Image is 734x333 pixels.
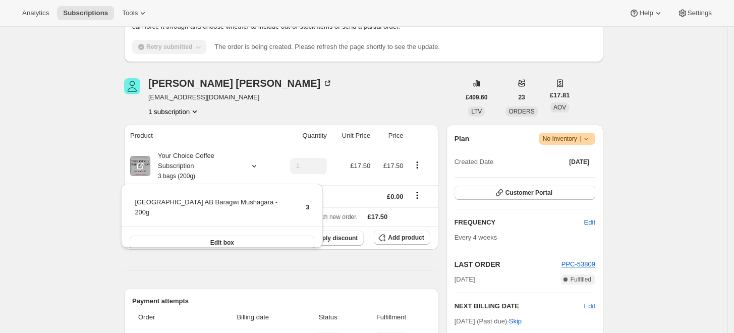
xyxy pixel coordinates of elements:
[578,214,601,231] button: Edit
[383,162,404,170] span: £17.50
[512,90,531,104] button: 23
[409,190,425,201] button: Shipping actions
[505,189,552,197] span: Customer Portal
[455,234,497,241] span: Every 4 weeks
[688,9,712,17] span: Settings
[124,125,276,147] th: Product
[124,78,140,94] span: Colin Richardson
[571,275,591,284] span: Fulfilled
[22,9,49,17] span: Analytics
[148,78,332,88] div: [PERSON_NAME] [PERSON_NAME]
[330,125,373,147] th: Unit Price
[466,93,487,101] span: £409.60
[306,203,309,211] span: 3
[132,296,430,306] h2: Payment attempts
[214,42,440,52] p: The order is being created. Please refresh the page shortly to see the update.
[158,173,195,180] small: 3 bags (200g)
[563,155,595,169] button: [DATE]
[460,90,493,104] button: £409.60
[276,125,330,147] th: Quantity
[509,316,522,326] span: Skip
[623,6,669,20] button: Help
[210,239,234,247] span: Edit box
[671,6,718,20] button: Settings
[373,125,406,147] th: Price
[561,260,595,268] a: PPC-53809
[561,259,595,269] button: PPC-53809
[639,9,653,17] span: Help
[553,104,566,111] span: AOV
[584,301,595,311] button: Edit
[455,301,584,311] h2: NEXT BILLING DATE
[518,93,525,101] span: 23
[368,213,388,220] span: £17.50
[503,313,528,329] button: Skip
[148,106,200,117] button: Product actions
[388,234,424,242] span: Add product
[304,312,353,322] span: Status
[57,6,114,20] button: Subscriptions
[455,259,561,269] h2: LAST ORDER
[130,156,150,176] img: product img
[387,193,404,200] span: £0.00
[455,157,493,167] span: Created Date
[63,9,108,17] span: Subscriptions
[580,135,581,143] span: |
[374,231,430,245] button: Add product
[300,231,364,246] button: Apply discount
[569,158,589,166] span: [DATE]
[455,217,584,228] h2: FREQUENCY
[409,159,425,171] button: Product actions
[148,92,332,102] span: [EMAIL_ADDRESS][DOMAIN_NAME]
[358,312,424,322] span: Fulfillment
[550,90,570,100] span: £17.81
[16,6,55,20] button: Analytics
[130,236,314,250] button: Edit box
[543,134,591,144] span: No Inventory
[455,317,522,325] span: [DATE] (Past due) ·
[208,312,298,322] span: Billing date
[455,274,475,285] span: [DATE]
[314,234,358,242] span: Apply discount
[509,108,534,115] span: ORDERS
[132,306,205,328] th: Order
[350,162,370,170] span: £17.50
[455,134,470,144] h2: Plan
[150,151,241,181] div: Your Choice Coffee Subscription
[134,197,289,226] td: [GEOGRAPHIC_DATA] AB Baragwi Mushagara - 200g
[122,9,138,17] span: Tools
[584,217,595,228] span: Edit
[116,6,154,20] button: Tools
[471,108,482,115] span: LTV
[455,186,595,200] button: Customer Portal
